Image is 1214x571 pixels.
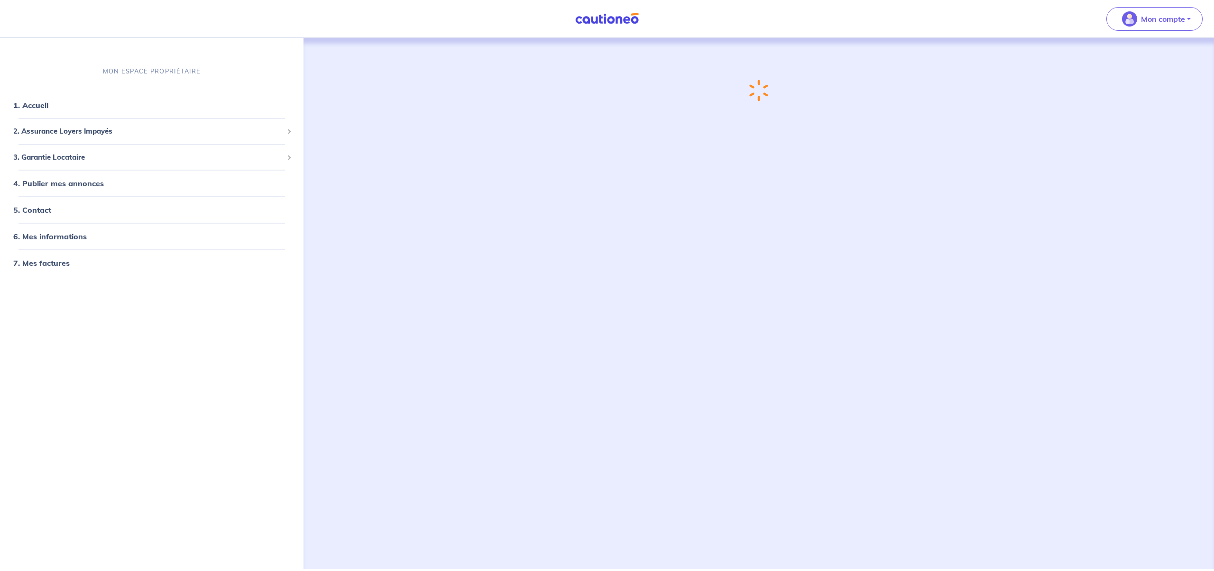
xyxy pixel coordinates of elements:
[1122,11,1137,27] img: illu_account_valid_menu.svg
[4,200,300,219] div: 5. Contact
[13,205,51,215] a: 5. Contact
[748,79,769,102] img: loading-spinner
[13,258,70,268] a: 7. Mes factures
[1106,7,1203,31] button: illu_account_valid_menu.svgMon compte
[13,126,283,137] span: 2. Assurance Loyers Impayés
[4,122,300,141] div: 2. Assurance Loyers Impayés
[13,152,283,163] span: 3. Garantie Locataire
[4,148,300,166] div: 3. Garantie Locataire
[13,232,87,241] a: 6. Mes informations
[4,96,300,115] div: 1. Accueil
[571,13,643,25] img: Cautioneo
[4,254,300,272] div: 7. Mes factures
[13,100,48,110] a: 1. Accueil
[4,174,300,193] div: 4. Publier mes annonces
[13,179,104,188] a: 4. Publier mes annonces
[1141,13,1185,25] p: Mon compte
[4,227,300,246] div: 6. Mes informations
[103,67,201,76] p: MON ESPACE PROPRIÉTAIRE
